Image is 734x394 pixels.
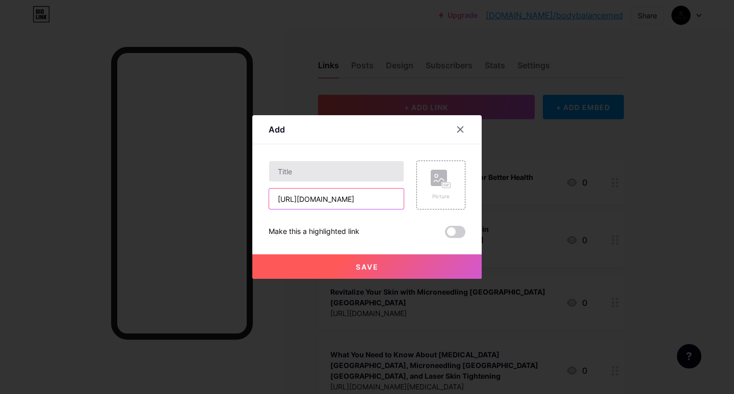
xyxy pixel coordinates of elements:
[269,161,404,181] input: Title
[269,189,404,209] input: URL
[431,193,451,200] div: Picture
[269,226,359,238] div: Make this a highlighted link
[252,254,482,279] button: Save
[269,123,285,136] div: Add
[356,262,379,271] span: Save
